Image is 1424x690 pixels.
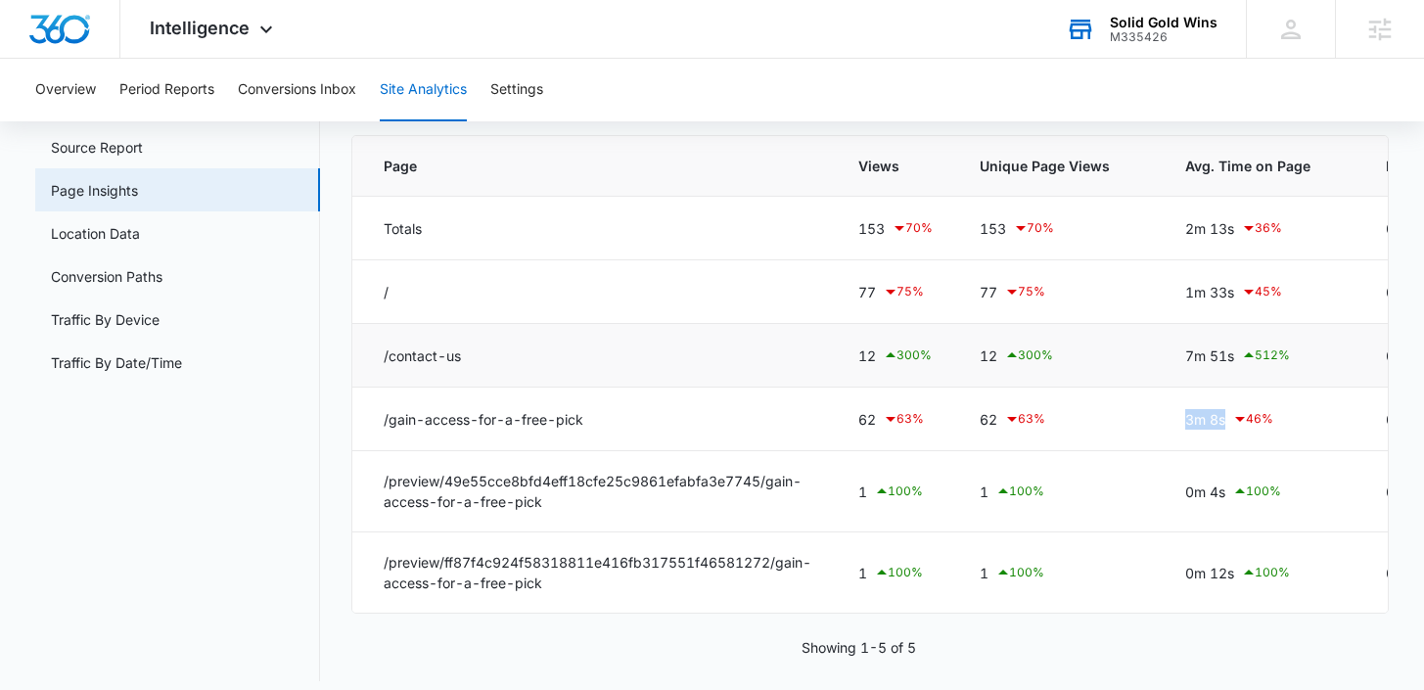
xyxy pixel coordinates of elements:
span: Page [384,156,783,176]
div: 300 % [883,344,932,367]
div: 100 % [995,480,1044,503]
button: Site Analytics [380,59,467,121]
div: 12 [858,344,933,367]
div: 70 % [1013,216,1054,240]
div: 1 [980,480,1138,503]
div: 100 % [1241,561,1290,584]
div: 45 % [1241,280,1282,303]
div: 0m 4s [1185,480,1339,503]
div: account name [1110,15,1217,30]
div: 2m 13s [1185,216,1339,240]
a: Traffic By Date/Time [51,352,182,373]
img: website_grey.svg [31,51,47,67]
div: 12 [980,344,1138,367]
div: 1 [980,561,1138,584]
div: 0m 12s [1185,561,1339,584]
td: Totals [352,197,835,260]
div: 100 % [1232,480,1281,503]
div: 75 % [1004,280,1045,303]
img: tab_keywords_by_traffic_grey.svg [195,114,210,129]
img: logo_orange.svg [31,31,47,47]
div: 100 % [874,480,923,503]
div: 1 [858,561,933,584]
div: 153 [980,216,1138,240]
td: /preview/49e55cce8bfd4eff18cfe25c9861efabfa3e7745/gain-access-for-a-free-pick [352,451,835,532]
div: Domain: [DOMAIN_NAME] [51,51,215,67]
div: 46 % [1232,407,1273,431]
td: / [352,260,835,324]
img: tab_domain_overview_orange.svg [53,114,69,129]
div: 3m 8s [1185,407,1339,431]
div: Keywords by Traffic [216,115,330,128]
div: 77 [858,280,933,303]
div: 1 [858,480,933,503]
div: 300 % [1004,344,1053,367]
div: 63 % [1004,407,1045,431]
div: 512 % [1241,344,1290,367]
span: Unique Page Views [980,156,1110,176]
div: 75 % [883,280,924,303]
button: Period Reports [119,59,214,121]
div: Domain Overview [74,115,175,128]
a: Traffic By Device [51,309,160,330]
div: account id [1110,30,1217,44]
button: Settings [490,59,543,121]
a: Page Insights [51,180,138,201]
button: Conversions Inbox [238,59,356,121]
span: Views [858,156,904,176]
span: Intelligence [150,18,250,38]
div: 1m 33s [1185,280,1339,303]
div: 77 [980,280,1138,303]
td: /contact-us [352,324,835,388]
div: 63 % [883,407,924,431]
div: 7m 51s [1185,344,1339,367]
div: 62 [980,407,1138,431]
p: Showing 1-5 of 5 [802,637,916,658]
div: 100 % [874,561,923,584]
td: /preview/ff87f4c924f58318811e416fb317551f46581272/gain-access-for-a-free-pick [352,532,835,614]
a: Source Report [51,137,143,158]
div: 36 % [1241,216,1282,240]
div: 100 % [995,561,1044,584]
div: 153 [858,216,933,240]
div: v 4.0.25 [55,31,96,47]
div: 62 [858,407,933,431]
a: Conversion Paths [51,266,162,287]
span: Avg. Time on Page [1185,156,1310,176]
td: /gain-access-for-a-free-pick [352,388,835,451]
a: Location Data [51,223,140,244]
button: Overview [35,59,96,121]
div: 70 % [892,216,933,240]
